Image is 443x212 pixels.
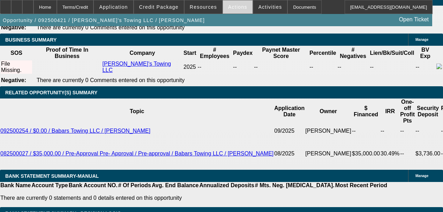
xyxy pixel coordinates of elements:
span: Application [99,4,128,10]
td: -- [380,124,400,138]
p: There are currently 0 statements and 0 details entered on this opportunity [0,195,387,201]
span: Manage [415,174,428,178]
a: 092500254 / $0.00 / Babars Towing LLC / [PERSON_NAME] [0,128,150,134]
b: # Negatives [340,47,366,59]
span: There are currently 0 Comments entered on this opportunity [37,77,185,83]
a: Open Ticket [396,14,431,25]
td: -- [415,124,441,138]
b: Company [129,50,155,56]
img: facebook-icon.png [436,64,442,69]
th: One-off Profit Pts [400,98,415,124]
td: $35,000.00 [352,138,380,170]
th: SOS [1,46,32,60]
b: Percentile [309,50,336,56]
th: # Of Periods [118,182,151,189]
div: File Missing. [1,61,32,73]
span: BUSINESS SUMMARY [5,37,57,43]
b: BV Exp [420,47,430,59]
td: [PERSON_NAME] [305,124,352,138]
b: Lien/Bk/Suit/Coll [370,50,414,56]
button: Resources [185,0,222,14]
span: Credit Package [139,4,179,10]
td: -- [400,138,415,170]
td: $3,736.00 [415,138,441,170]
td: -- [415,60,435,74]
th: $ Financed [352,98,380,124]
a: 082500027 / $35,000.00 / Pre-Approval Pre- Approval / Pre-approval / Babars Towing LLC / [PERSON_... [0,151,273,156]
td: [PERSON_NAME] [305,138,352,170]
span: Opportunity / 092500421 / [PERSON_NAME]'s Towing LLC / [PERSON_NAME] [3,17,205,23]
div: -- [254,64,308,70]
td: 30.49% [380,138,400,170]
td: 09/2025 [274,124,305,138]
span: Actions [228,4,247,10]
td: -- [352,124,380,138]
td: -- [233,60,253,74]
span: Manage [415,38,428,42]
button: Credit Package [134,0,184,14]
span: BANK STATEMENT SUMMARY-MANUAL [5,173,99,179]
b: Paynet Master Score [262,47,300,59]
button: Actions [223,0,253,14]
a: [PERSON_NAME]'s Towing LLC [103,61,171,73]
td: -- [369,60,414,74]
th: Avg. End Balance [151,182,199,189]
b: Start [183,50,196,56]
th: Security Deposit [415,98,441,124]
button: Application [94,0,133,14]
b: Negative: [1,77,26,83]
b: # Employees [200,47,229,59]
th: Application Date [274,98,305,124]
th: Proof of Time In Business [33,46,101,60]
div: -- [309,64,336,70]
span: -- [198,64,202,70]
th: Account Type [31,182,68,189]
th: Bank Account NO. [68,182,118,189]
button: Activities [253,0,287,14]
th: Owner [305,98,352,124]
div: -- [338,64,369,70]
span: Activities [258,4,282,10]
span: RELATED OPPORTUNITY(S) SUMMARY [5,90,97,95]
th: IRR [380,98,400,124]
th: Most Recent Period [335,182,388,189]
span: Resources [190,4,217,10]
th: Annualized Deposits [199,182,254,189]
td: 08/2025 [274,138,305,170]
td: -- [400,124,415,138]
b: Paydex [233,50,253,56]
th: # Mts. Neg. [MEDICAL_DATA]. [255,182,335,189]
td: 2025 [183,60,196,74]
